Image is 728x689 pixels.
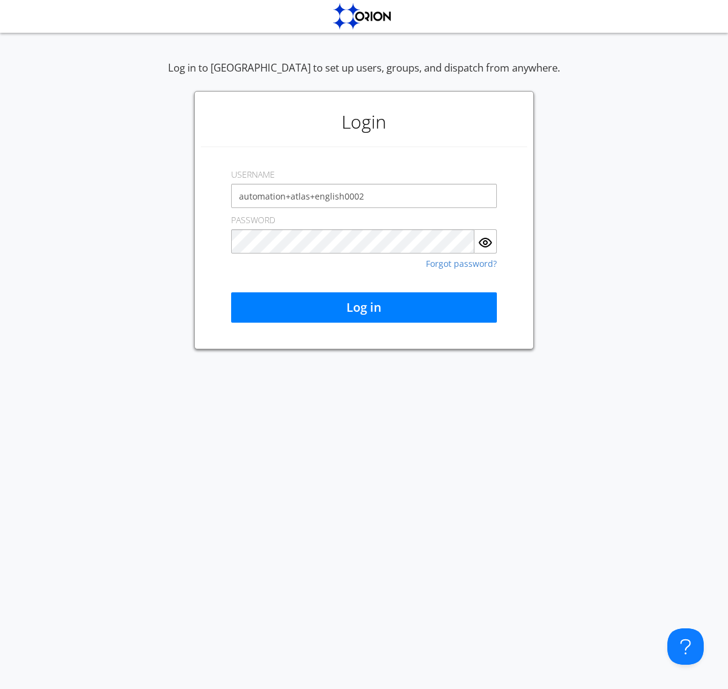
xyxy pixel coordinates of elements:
[478,235,493,250] img: eye.svg
[231,229,474,254] input: Password
[231,169,275,181] label: USERNAME
[667,628,704,665] iframe: Toggle Customer Support
[201,98,527,146] h1: Login
[231,292,497,323] button: Log in
[168,61,560,91] div: Log in to [GEOGRAPHIC_DATA] to set up users, groups, and dispatch from anywhere.
[474,229,497,254] button: Show Password
[426,260,497,268] a: Forgot password?
[231,214,275,226] label: PASSWORD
